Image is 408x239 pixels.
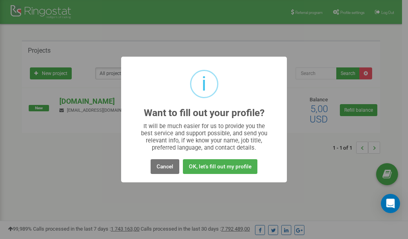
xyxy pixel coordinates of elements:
[381,194,400,213] div: Open Intercom Messenger
[183,159,257,174] button: OK, let's fill out my profile
[137,122,271,151] div: It will be much easier for us to provide you the best service and support possible, and send you ...
[144,108,265,119] h2: Want to fill out your profile?
[151,159,179,174] button: Cancel
[202,71,206,97] div: i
